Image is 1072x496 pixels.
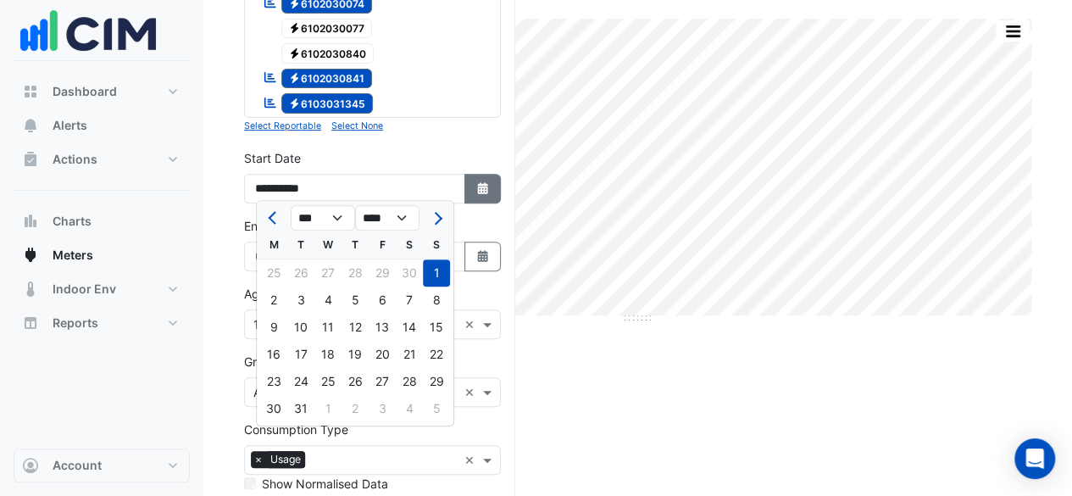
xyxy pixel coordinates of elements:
[22,83,39,100] app-icon: Dashboard
[22,117,39,134] app-icon: Alerts
[53,315,98,332] span: Reports
[263,70,278,85] fa-icon: Reportable
[314,341,342,368] div: 18
[996,20,1030,42] button: More Options
[369,368,396,395] div: 27
[331,118,383,133] button: Select None
[314,259,342,287] div: 27
[244,118,321,133] button: Select Reportable
[281,19,373,39] span: 6102030077
[396,259,423,287] div: Saturday, September 30, 2023
[396,395,423,422] div: 4
[22,213,39,230] app-icon: Charts
[14,109,190,142] button: Alerts
[53,457,102,474] span: Account
[262,475,388,493] label: Show Normalised Data
[426,204,447,231] button: Next month
[14,204,190,238] button: Charts
[22,151,39,168] app-icon: Actions
[396,287,423,314] div: 7
[260,395,287,422] div: Monday, October 30, 2023
[260,259,287,287] div: 25
[342,368,369,395] div: 26
[423,314,450,341] div: Sunday, October 15, 2023
[260,368,287,395] div: 23
[331,120,383,131] small: Select None
[342,259,369,287] div: 28
[14,238,190,272] button: Meters
[260,314,287,341] div: 9
[369,287,396,314] div: Friday, October 6, 2023
[244,120,321,131] small: Select Reportable
[287,259,314,287] div: 26
[288,97,301,109] fa-icon: Electricity
[53,213,92,230] span: Charts
[22,247,39,264] app-icon: Meters
[423,341,450,368] div: Sunday, October 22, 2023
[423,341,450,368] div: 22
[314,231,342,259] div: W
[53,151,97,168] span: Actions
[396,259,423,287] div: 30
[287,287,314,314] div: 3
[396,368,423,395] div: Saturday, October 28, 2023
[53,247,93,264] span: Meters
[281,93,374,114] span: 6103031345
[53,117,87,134] span: Alerts
[287,395,314,422] div: 31
[20,1,156,60] img: Company Logo
[396,341,423,368] div: 21
[260,314,287,341] div: Monday, October 9, 2023
[260,231,287,259] div: M
[281,43,375,64] span: 6102030840
[423,231,450,259] div: S
[260,287,287,314] div: Monday, October 2, 2023
[53,83,117,100] span: Dashboard
[396,314,423,341] div: 14
[260,368,287,395] div: Monday, October 23, 2023
[260,341,287,368] div: 16
[244,217,295,235] label: End Date
[342,341,369,368] div: Thursday, October 19, 2023
[14,272,190,306] button: Indoor Env
[423,259,450,287] div: 1
[342,314,369,341] div: 12
[260,395,287,422] div: 30
[369,287,396,314] div: 6
[244,285,342,303] label: Aggregate Period
[53,281,116,298] span: Indoor Env
[369,314,396,341] div: Friday, October 13, 2023
[342,287,369,314] div: Thursday, October 5, 2023
[263,95,278,109] fa-icon: Reportable
[287,368,314,395] div: 24
[288,47,301,59] fa-icon: Electricity
[264,204,284,231] button: Previous month
[244,149,301,167] label: Start Date
[314,395,342,422] div: Wednesday, November 1, 2023
[266,451,305,468] span: Usage
[288,72,301,85] fa-icon: Electricity
[423,259,450,287] div: Sunday, October 1, 2023
[342,395,369,422] div: 2
[288,22,301,35] fa-icon: Electricity
[342,368,369,395] div: Thursday, October 26, 2023
[314,395,342,422] div: 1
[355,205,419,231] select: Select year
[423,395,450,422] div: 5
[464,383,479,401] span: Clear
[314,314,342,341] div: Wednesday, October 11, 2023
[244,421,348,438] label: Consumption Type
[281,69,373,89] span: 6102030841
[342,231,369,259] div: T
[396,395,423,422] div: Saturday, November 4, 2023
[464,451,479,469] span: Clear
[260,341,287,368] div: Monday, October 16, 2023
[342,395,369,422] div: Thursday, November 2, 2023
[423,395,450,422] div: Sunday, November 5, 2023
[369,341,396,368] div: 20
[14,449,190,482] button: Account
[314,368,342,395] div: Wednesday, October 25, 2023
[369,395,396,422] div: 3
[475,181,491,196] fa-icon: Select Date
[314,287,342,314] div: 4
